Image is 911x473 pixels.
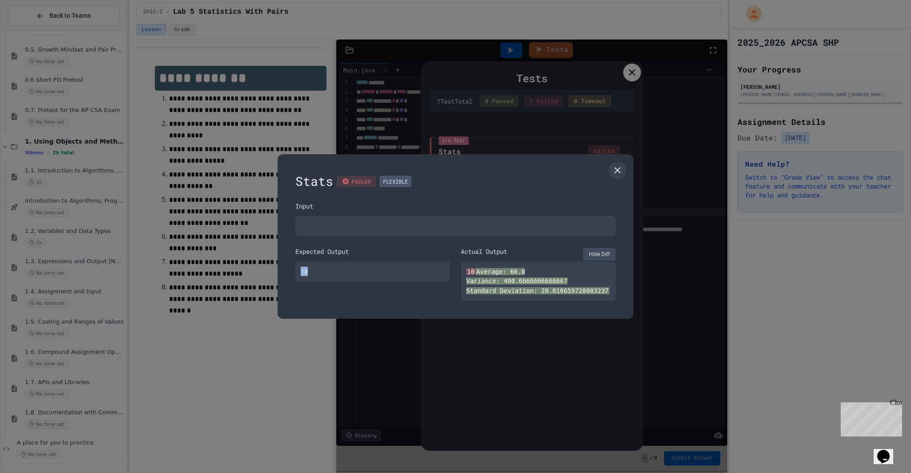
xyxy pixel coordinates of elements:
span: Average: 66.0 Variance: 400.6666666666667 Standard Deviation: 20.016659728003237 [466,268,609,294]
div: Chat with us now!Close [4,4,61,56]
div: Input [295,201,616,211]
div: Stats [295,172,616,191]
div: Expected Output [295,247,450,256]
span: 10 [466,268,476,275]
div: FLEXIBLE [379,176,411,187]
div: FAILED [337,176,376,187]
button: Hide Diff [583,248,616,261]
iframe: chat widget [874,437,902,464]
iframe: chat widget [837,399,902,437]
div: Actual Output [461,247,507,256]
div: 10 [295,261,450,281]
